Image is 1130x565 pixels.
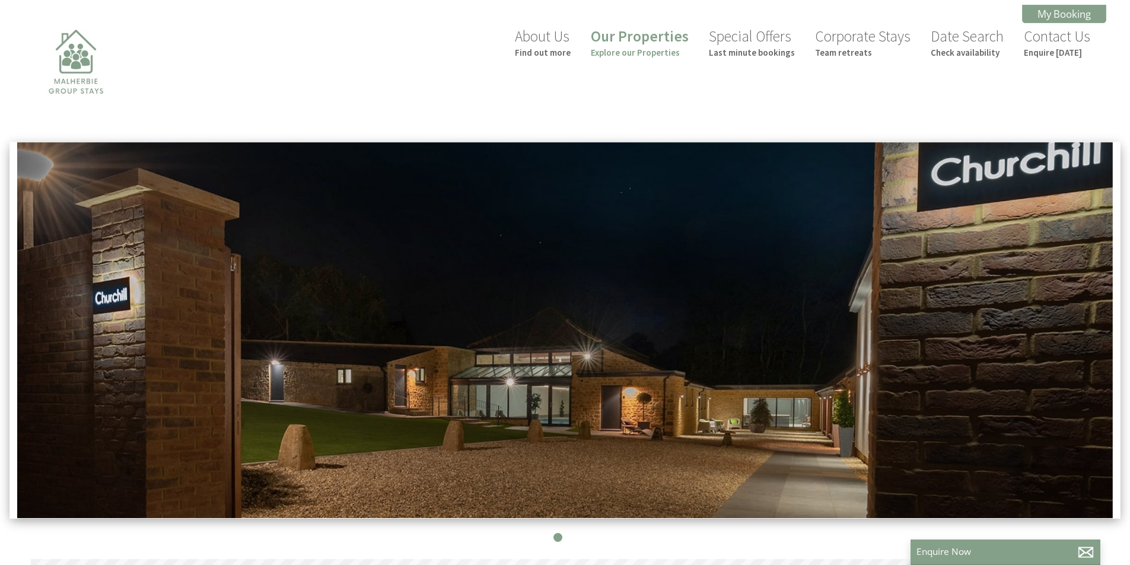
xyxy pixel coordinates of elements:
[709,27,795,58] a: Special OffersLast minute bookings
[931,47,1004,58] small: Check availability
[815,27,911,58] a: Corporate StaysTeam retreats
[591,27,689,58] a: Our PropertiesExplore our Properties
[931,27,1004,58] a: Date SearchCheck availability
[916,545,1094,558] p: Enquire Now
[515,47,571,58] small: Find out more
[591,47,689,58] small: Explore our Properties
[815,47,911,58] small: Team retreats
[1024,27,1090,58] a: Contact UsEnquire [DATE]
[709,47,795,58] small: Last minute bookings
[1024,47,1090,58] small: Enquire [DATE]
[515,27,571,58] a: About UsFind out more
[1022,5,1106,23] a: My Booking
[17,22,135,141] img: Malherbie Group Stays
